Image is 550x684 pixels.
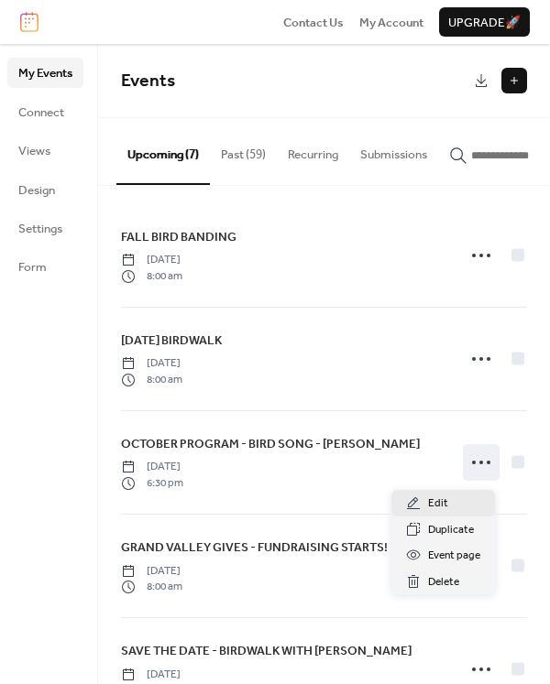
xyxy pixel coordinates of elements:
[121,475,183,492] span: 6:30 pm
[7,252,83,281] a: Form
[277,118,349,182] button: Recurring
[121,64,175,98] span: Events
[18,142,50,160] span: Views
[7,213,83,243] a: Settings
[7,97,83,126] a: Connect
[428,573,459,592] span: Delete
[121,537,388,558] a: GRAND VALLEY GIVES - FUNDRAISING STARTS!
[359,14,423,32] span: My Account
[121,667,182,683] span: [DATE]
[121,642,412,660] span: SAVE THE DATE - BIRDWALK WITH [PERSON_NAME]
[121,641,412,661] a: SAVE THE DATE - BIRDWALK WITH [PERSON_NAME]
[18,258,47,277] span: Form
[7,58,83,87] a: My Events
[121,372,182,388] span: 8:00 am
[428,547,480,565] span: Event page
[18,220,62,238] span: Settings
[116,118,210,184] button: Upcoming (7)
[439,7,530,37] button: Upgrade🚀
[121,434,420,454] a: OCTOBER PROGRAM - BIRD SONG - [PERSON_NAME]
[121,228,236,246] span: FALL BIRD BANDING
[121,227,236,247] a: FALL BIRD BANDING
[121,579,182,595] span: 8:00 am
[428,494,448,513] span: Edit
[18,64,72,82] span: My Events
[349,118,438,182] button: Submissions
[7,175,83,204] a: Design
[448,14,521,32] span: Upgrade 🚀
[121,331,222,350] span: [DATE] BIRDWALK
[7,136,83,165] a: Views
[121,252,182,268] span: [DATE]
[121,435,420,453] span: OCTOBER PROGRAM - BIRD SONG - [PERSON_NAME]
[359,13,423,31] a: My Account
[121,538,388,557] span: GRAND VALLEY GIVES - FUNDRAISING STARTS!
[283,14,344,32] span: Contact Us
[121,563,182,580] span: [DATE]
[18,181,55,200] span: Design
[210,118,277,182] button: Past (59)
[428,521,474,539] span: Duplicate
[121,355,182,372] span: [DATE]
[121,268,182,285] span: 8:00 am
[121,459,183,475] span: [DATE]
[121,331,222,351] a: [DATE] BIRDWALK
[18,103,64,122] span: Connect
[283,13,344,31] a: Contact Us
[20,12,38,32] img: logo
